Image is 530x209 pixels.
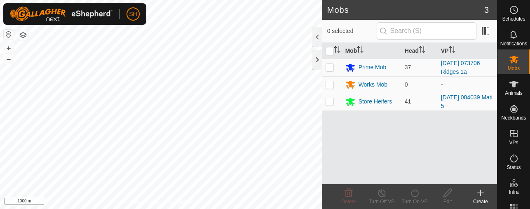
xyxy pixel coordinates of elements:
[377,22,476,40] input: Search (S)
[359,97,392,106] div: Store Heifers
[484,4,489,16] span: 3
[357,47,363,54] p-sorticon: Activate to sort
[464,198,497,205] div: Create
[4,30,14,40] button: Reset Map
[507,165,521,170] span: Status
[401,43,438,59] th: Head
[405,64,411,70] span: 37
[419,47,425,54] p-sorticon: Activate to sort
[441,94,492,109] a: [DATE] 084039 Mati 5
[129,10,137,19] span: SH
[359,80,388,89] div: Works Mob
[441,60,480,75] a: [DATE] 073706 Ridges 1a
[508,66,520,71] span: Mobs
[438,43,497,59] th: VP
[327,27,377,35] span: 0 selected
[500,41,527,46] span: Notifications
[501,115,526,120] span: Neckbands
[327,5,484,15] h2: Mobs
[431,198,464,205] div: Edit
[449,47,455,54] p-sorticon: Activate to sort
[438,76,497,93] td: -
[398,198,431,205] div: Turn On VP
[342,199,356,204] span: Delete
[129,198,159,206] a: Privacy Policy
[334,47,340,54] p-sorticon: Activate to sort
[18,30,28,40] button: Map Layers
[405,81,408,88] span: 0
[4,54,14,64] button: –
[4,43,14,53] button: +
[365,198,398,205] div: Turn Off VP
[359,63,387,72] div: Prime Mob
[169,198,193,206] a: Contact Us
[509,190,518,195] span: Infra
[10,7,113,21] img: Gallagher Logo
[502,16,525,21] span: Schedules
[405,98,411,105] span: 41
[505,91,523,96] span: Animals
[509,140,518,145] span: VPs
[342,43,401,59] th: Mob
